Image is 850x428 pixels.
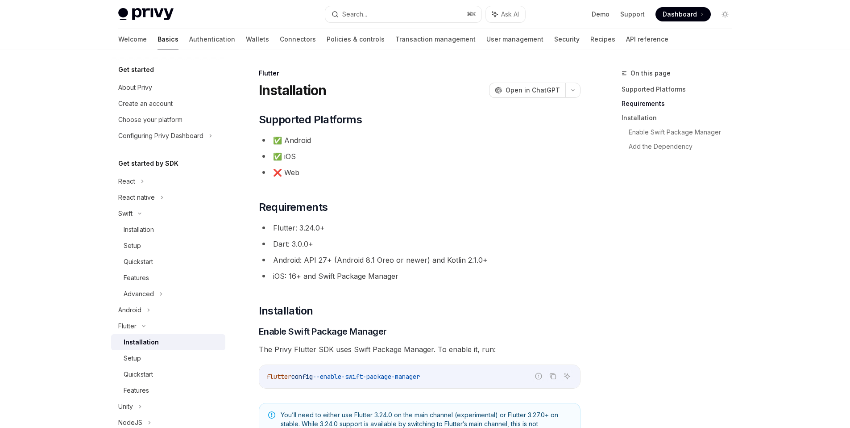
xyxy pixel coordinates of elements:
[118,98,173,109] div: Create an account
[259,254,580,266] li: Android: API 27+ (Android 8.1 Oreo or newer) and Kotlin 2.1.0+
[630,68,671,79] span: On this page
[124,385,149,396] div: Features
[259,343,580,356] span: The Privy Flutter SDK uses Swift Package Manager. To enable it, run:
[124,256,153,267] div: Quickstart
[124,240,141,251] div: Setup
[124,353,141,364] div: Setup
[124,337,159,348] div: Installation
[489,83,565,98] button: Open in ChatGPT
[259,82,327,98] h1: Installation
[622,97,739,111] a: Requirements
[111,334,225,350] a: Installation
[501,10,519,19] span: Ask AI
[111,96,225,112] a: Create an account
[467,11,476,18] span: ⌘ K
[111,254,225,270] a: Quickstart
[325,6,481,22] button: Search...⌘K
[327,29,385,50] a: Policies & controls
[124,273,149,283] div: Features
[259,222,580,234] li: Flutter: 3.24.0+
[533,370,544,382] button: Report incorrect code
[655,7,711,21] a: Dashboard
[280,29,316,50] a: Connectors
[118,321,137,331] div: Flutter
[561,370,573,382] button: Ask AI
[259,166,580,179] li: ❌ Web
[620,10,645,19] a: Support
[118,401,133,412] div: Unity
[268,411,275,419] svg: Note
[111,222,225,238] a: Installation
[259,304,313,318] span: Installation
[124,369,153,380] div: Quickstart
[629,139,739,154] a: Add the Dependency
[486,29,543,50] a: User management
[592,10,610,19] a: Demo
[111,80,225,96] a: About Privy
[118,114,182,125] div: Choose your platform
[118,130,203,141] div: Configuring Privy Dashboard
[118,64,154,75] h5: Get started
[118,29,147,50] a: Welcome
[506,86,560,95] span: Open in ChatGPT
[118,305,141,315] div: Android
[486,6,525,22] button: Ask AI
[554,29,580,50] a: Security
[622,111,739,125] a: Installation
[111,382,225,399] a: Features
[118,192,155,203] div: React native
[395,29,476,50] a: Transaction management
[259,200,328,214] span: Requirements
[111,366,225,382] a: Quickstart
[118,158,178,169] h5: Get started by SDK
[189,29,235,50] a: Authentication
[118,8,174,21] img: light logo
[547,370,559,382] button: Copy the contents from the code block
[111,112,225,128] a: Choose your platform
[158,29,178,50] a: Basics
[718,7,732,21] button: Toggle dark mode
[124,289,154,299] div: Advanced
[259,238,580,250] li: Dart: 3.0.0+
[259,150,580,163] li: ✅ iOS
[259,113,362,127] span: Supported Platforms
[111,238,225,254] a: Setup
[111,270,225,286] a: Features
[259,270,580,282] li: iOS: 16+ and Swift Package Manager
[629,125,739,139] a: Enable Swift Package Manager
[111,350,225,366] a: Setup
[626,29,668,50] a: API reference
[590,29,615,50] a: Recipes
[313,373,420,381] span: --enable-swift-package-manager
[259,69,580,78] div: Flutter
[118,82,152,93] div: About Privy
[663,10,697,19] span: Dashboard
[342,9,367,20] div: Search...
[622,82,739,97] a: Supported Platforms
[259,134,580,147] li: ✅ Android
[118,176,135,187] div: React
[118,417,142,428] div: NodeJS
[266,373,291,381] span: flutter
[118,208,133,219] div: Swift
[259,325,387,338] span: Enable Swift Package Manager
[246,29,269,50] a: Wallets
[291,373,313,381] span: config
[124,224,154,235] div: Installation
